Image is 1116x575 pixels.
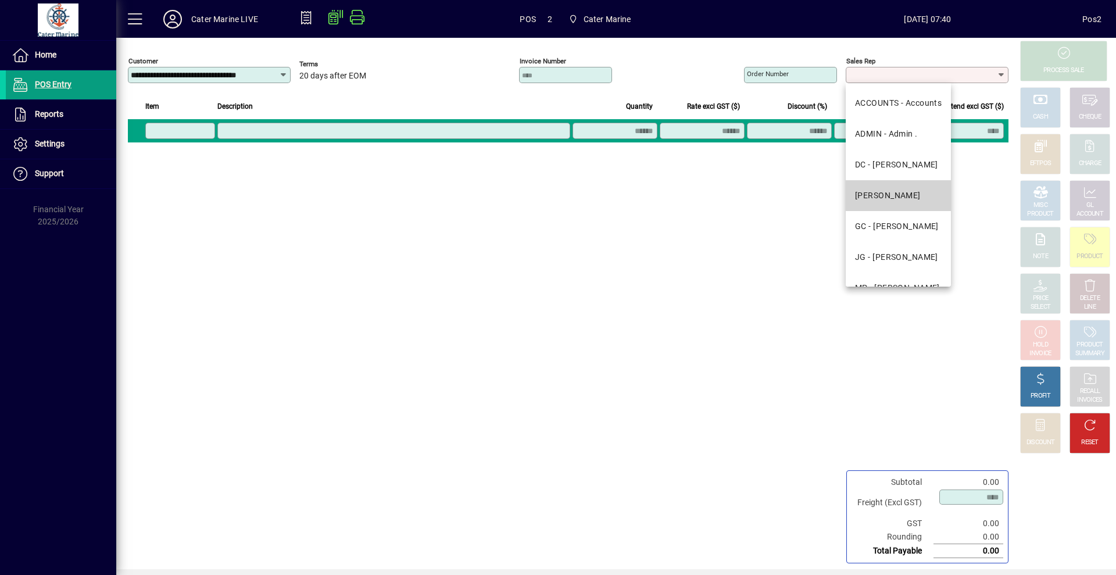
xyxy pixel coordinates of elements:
[564,9,636,30] span: Cater Marine
[1029,349,1051,358] div: INVOICE
[1082,10,1101,28] div: Pos2
[846,273,951,303] mat-option: MP - Margaret Pierce
[855,190,921,202] div: [PERSON_NAME]
[855,282,940,294] div: MP - [PERSON_NAME]
[1080,294,1100,303] div: DELETE
[846,119,951,149] mat-option: ADMIN - Admin .
[852,489,933,517] td: Freight (Excl GST)
[933,476,1003,489] td: 0.00
[1077,396,1102,405] div: INVOICES
[747,70,789,78] mat-label: Order number
[687,100,740,113] span: Rate excl GST ($)
[933,530,1003,544] td: 0.00
[35,50,56,59] span: Home
[145,100,159,113] span: Item
[35,139,65,148] span: Settings
[6,100,116,129] a: Reports
[6,41,116,70] a: Home
[1081,438,1099,447] div: RESET
[846,242,951,273] mat-option: JG - John Giles
[6,130,116,159] a: Settings
[35,169,64,178] span: Support
[852,476,933,489] td: Subtotal
[855,159,938,171] div: DC - [PERSON_NAME]
[1033,201,1047,210] div: MISC
[584,10,631,28] span: Cater Marine
[788,100,827,113] span: Discount (%)
[1043,66,1084,75] div: PROCESS SALE
[855,220,939,233] div: GC - [PERSON_NAME]
[933,544,1003,558] td: 0.00
[191,10,258,28] div: Cater Marine LIVE
[846,57,875,65] mat-label: Sales rep
[626,100,653,113] span: Quantity
[1075,349,1104,358] div: SUMMARY
[1079,159,1101,168] div: CHARGE
[1027,210,1053,219] div: PRODUCT
[1076,252,1103,261] div: PRODUCT
[35,80,71,89] span: POS Entry
[773,10,1083,28] span: [DATE] 07:40
[1084,303,1096,312] div: LINE
[846,211,951,242] mat-option: GC - Gerard Cantin
[1026,438,1054,447] div: DISCOUNT
[1076,341,1103,349] div: PRODUCT
[852,544,933,558] td: Total Payable
[548,10,552,28] span: 2
[1033,252,1048,261] div: NOTE
[1033,113,1048,122] div: CASH
[1080,387,1100,396] div: RECALL
[217,100,253,113] span: Description
[1031,392,1050,401] div: PROFIT
[520,57,566,65] mat-label: Invoice number
[1033,341,1048,349] div: HOLD
[1086,201,1094,210] div: GL
[852,530,933,544] td: Rounding
[35,109,63,119] span: Reports
[1033,294,1049,303] div: PRICE
[299,72,366,81] span: 20 days after EOM
[520,10,536,28] span: POS
[855,128,918,140] div: ADMIN - Admin .
[852,517,933,530] td: GST
[1031,303,1051,312] div: SELECT
[1030,159,1051,168] div: EFTPOS
[943,100,1004,113] span: Extend excl GST ($)
[299,60,369,68] span: Terms
[128,57,158,65] mat-label: Customer
[1076,210,1103,219] div: ACCOUNT
[846,149,951,180] mat-option: DC - Dan Cleaver
[855,251,938,263] div: JG - [PERSON_NAME]
[6,159,116,188] a: Support
[154,9,191,30] button: Profile
[933,517,1003,530] td: 0.00
[855,97,942,109] div: ACCOUNTS - Accounts
[1079,113,1101,122] div: CHEQUE
[846,180,951,211] mat-option: DEB - Debbie McQuarters
[846,88,951,119] mat-option: ACCOUNTS - Accounts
